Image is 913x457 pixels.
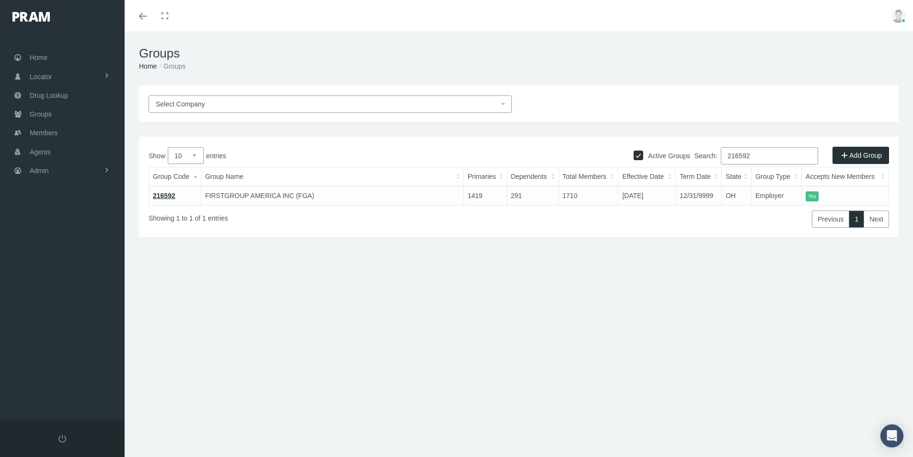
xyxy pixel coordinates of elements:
[891,9,906,23] img: user-placeholder.jpg
[507,167,558,187] th: Dependents: activate to sort column ascending
[30,48,47,67] span: Home
[139,62,157,70] a: Home
[643,151,690,161] label: Active Groups
[30,124,58,142] span: Members
[168,147,204,164] select: Showentries
[463,167,507,187] th: Primaries: activate to sort column ascending
[558,186,618,205] td: 1710
[751,167,802,187] th: Group Type: activate to sort column ascending
[676,186,722,205] td: 12/31/9999
[558,167,618,187] th: Total Members: activate to sort column ascending
[802,167,889,187] th: Accepts New Members: activate to sort column ascending
[721,147,818,164] input: Search:
[722,186,751,205] td: OH
[157,61,185,71] li: Groups
[694,147,818,164] label: Search:
[463,186,507,205] td: 1419
[153,192,175,199] a: 216592
[30,105,52,123] span: Groups
[201,167,463,187] th: Group Name: activate to sort column ascending
[618,186,676,205] td: [DATE]
[676,167,722,187] th: Term Date: activate to sort column ascending
[30,68,52,86] span: Locator
[149,147,519,164] label: Show entries
[139,46,899,61] h1: Groups
[751,186,802,205] td: Employer
[812,211,849,228] a: Previous
[507,186,558,205] td: 291
[618,167,676,187] th: Effective Date: activate to sort column ascending
[30,86,68,105] span: Drug Lookup
[849,211,864,228] a: 1
[880,424,903,447] div: Open Intercom Messenger
[806,191,819,201] itemstyle: Yes
[12,12,50,22] img: PRAM_20_x_78.png
[30,162,49,180] span: Admin
[156,100,205,108] span: Select Company
[201,186,463,205] td: FIRSTGROUP AMERICA INC (FGA)
[832,147,889,164] a: Add Group
[722,167,751,187] th: State: activate to sort column ascending
[149,167,201,187] th: Group Code: activate to sort column descending
[864,211,889,228] a: Next
[30,143,51,161] span: Agents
